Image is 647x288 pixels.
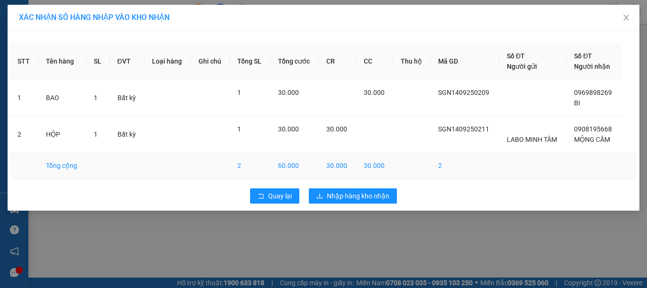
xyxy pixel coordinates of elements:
[191,43,230,80] th: Ghi chú
[574,63,610,70] span: Người nhận
[316,193,323,200] span: download
[237,125,241,133] span: 1
[230,153,270,179] td: 2
[270,153,319,179] td: 60.000
[110,43,144,80] th: ĐVT
[144,43,191,80] th: Loại hàng
[431,43,499,80] th: Mã GD
[258,193,264,200] span: rollback
[86,43,110,80] th: SL
[38,116,86,153] td: HỘP
[393,43,431,80] th: Thu hộ
[19,13,170,22] span: XÁC NHẬN SỐ HÀNG NHẬP VÀO KHO NHẬN
[622,14,630,21] span: close
[38,43,86,80] th: Tên hàng
[110,116,144,153] td: Bất kỳ
[278,89,299,96] span: 30.000
[574,125,612,133] span: 0908195668
[10,116,38,153] td: 2
[270,43,319,80] th: Tổng cước
[507,63,537,70] span: Người gửi
[356,153,393,179] td: 30.000
[94,130,98,138] span: 1
[327,191,389,201] span: Nhập hàng kho nhận
[38,153,86,179] td: Tổng cộng
[230,43,270,80] th: Tổng SL
[94,94,98,102] span: 1
[268,191,292,201] span: Quay lại
[431,153,499,179] td: 2
[574,52,592,60] span: Số ĐT
[574,136,610,143] span: MỘNG CẦM
[319,153,356,179] td: 30.000
[250,188,299,204] button: rollbackQuay lại
[110,80,144,116] td: Bất kỳ
[237,89,241,96] span: 1
[278,125,299,133] span: 30.000
[574,89,612,96] span: 0969898269
[326,125,347,133] span: 30.000
[309,188,397,204] button: downloadNhập hàng kho nhận
[10,43,38,80] th: STT
[364,89,385,96] span: 30.000
[10,80,38,116] td: 1
[356,43,393,80] th: CC
[438,125,489,133] span: SGN1409250211
[507,136,557,143] span: LABO MINH TÂM
[319,43,356,80] th: CR
[438,89,489,96] span: SGN1409250209
[574,99,580,107] span: BI
[613,5,639,31] button: Close
[38,80,86,116] td: BAO
[507,52,525,60] span: Số ĐT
